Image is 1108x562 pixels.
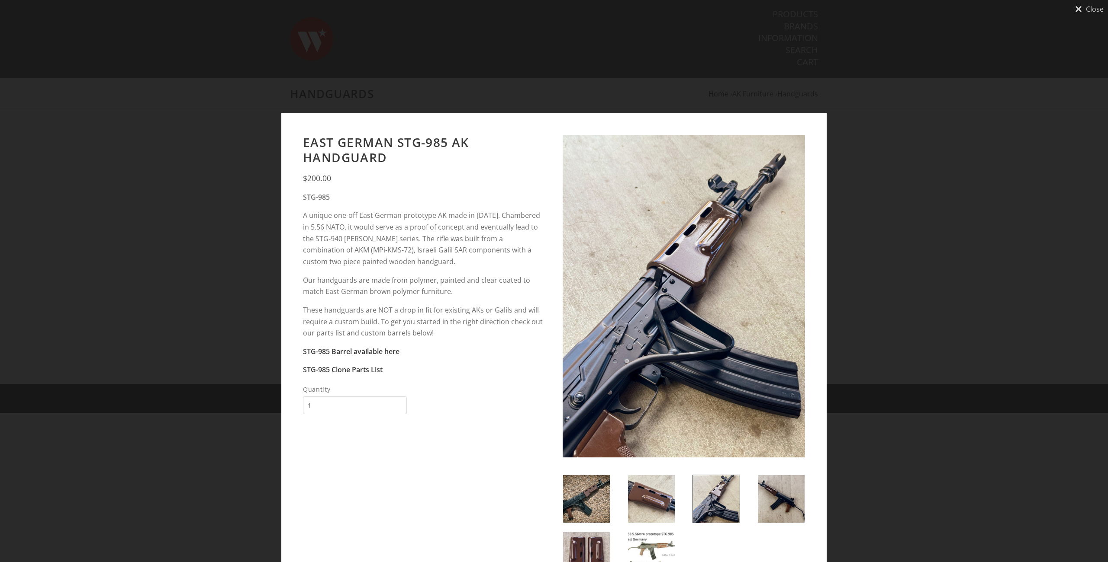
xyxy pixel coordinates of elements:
[303,365,383,374] a: STG-985 Clone Parts List
[303,192,330,202] strong: STG-985
[563,475,610,523] img: East German STG-985 AK Handguard
[303,396,407,414] input: Quantity
[303,135,545,165] h2: East German STG-985 AK Handguard
[303,384,407,394] span: Quantity
[1086,6,1104,13] span: Close
[303,210,545,267] p: A unique one-off East German prototype AK made in [DATE]. Chambered in 5.56 NATO, it would serve ...
[303,304,545,339] p: These handguards are NOT a drop in fit for existing AKs or Galils and will require a custom build...
[303,347,399,356] a: STG-985 Barrel available here
[563,135,805,457] img: East German STG-985 AK Handguard
[693,475,740,523] img: East German STG-985 AK Handguard
[758,475,805,523] img: East German STG-985 AK Handguard
[303,173,331,183] span: $200.00
[303,275,545,297] p: Our handguards are made from polymer, painted and clear coated to match East German brown polymer...
[628,475,675,523] img: East German STG-985 AK Handguard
